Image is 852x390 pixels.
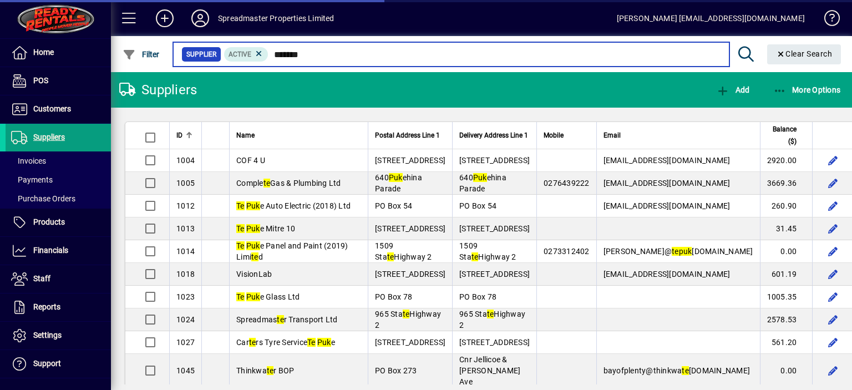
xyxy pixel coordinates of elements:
[767,123,807,148] div: Balance ($)
[229,50,251,58] span: Active
[236,366,295,375] span: Thinkwa r BOP
[603,366,750,375] span: bayofplenty@thinkwa [DOMAIN_NAME]
[6,209,111,236] a: Products
[246,201,260,210] em: Puk
[672,247,679,256] em: te
[6,322,111,350] a: Settings
[236,201,245,210] em: Te
[6,189,111,208] a: Purchase Orders
[776,49,833,58] span: Clear Search
[603,247,753,256] span: [PERSON_NAME]@ [DOMAIN_NAME]
[760,308,813,331] td: 2578.53
[176,247,195,256] span: 1014
[824,220,841,237] button: Edit
[459,224,530,233] span: [STREET_ADDRESS]
[246,241,260,250] em: Puk
[544,129,590,141] div: Mobile
[760,240,813,263] td: 0.00
[6,350,111,378] a: Support
[176,129,182,141] span: ID
[33,104,71,113] span: Customers
[459,156,530,165] span: [STREET_ADDRESS]
[307,338,316,347] em: Te
[375,310,441,330] span: 965 Sta Highway 2
[824,265,841,283] button: Edit
[6,293,111,321] a: Reports
[6,95,111,123] a: Customers
[375,173,422,193] span: 640 ehina Parade
[824,242,841,260] button: Edit
[176,179,195,188] span: 1005
[236,315,338,324] span: Spreadmas r Transport Ltd
[6,237,111,265] a: Financials
[760,331,813,354] td: 561.20
[236,224,295,233] span: e Mitre 10
[403,310,410,318] em: te
[459,270,530,278] span: [STREET_ADDRESS]
[679,247,692,256] em: puk
[236,179,341,188] span: Comple Gas & Plumbing Ltd
[824,151,841,169] button: Edit
[459,310,525,330] span: 965 Sta Highway 2
[375,241,432,261] span: 1509 Sta Highway 2
[459,241,516,261] span: 1509 Sta Highway 2
[33,133,65,141] span: Suppliers
[487,310,494,318] em: te
[246,224,260,233] em: Puk
[236,241,348,261] span: e Panel and Paint (2019) Limi d
[317,338,331,347] em: Puk
[375,156,445,165] span: [STREET_ADDRESS]
[236,292,245,301] em: Te
[375,201,412,210] span: PO Box 54
[824,333,841,351] button: Edit
[760,286,813,308] td: 1005.35
[6,265,111,293] a: Staff
[603,179,731,188] span: [EMAIL_ADDRESS][DOMAIN_NAME]
[236,201,351,210] span: e Auto Electric (2018) Ltd
[767,123,797,148] span: Balance ($)
[176,315,195,324] span: 1024
[375,366,417,375] span: PO Box 273
[603,270,731,278] span: [EMAIL_ADDRESS][DOMAIN_NAME]
[33,246,68,255] span: Financials
[824,311,841,328] button: Edit
[760,149,813,172] td: 2920.00
[375,129,440,141] span: Postal Address Line 1
[389,173,403,182] em: Puk
[459,173,506,193] span: 640 ehina Parade
[375,338,445,347] span: [STREET_ADDRESS]
[119,81,197,99] div: Suppliers
[176,338,195,347] span: 1027
[236,129,255,141] span: Name
[277,315,284,324] em: te
[6,67,111,95] a: POS
[33,48,54,57] span: Home
[11,156,46,165] span: Invoices
[246,292,260,301] em: Puk
[770,80,844,100] button: More Options
[33,76,48,85] span: POS
[182,8,218,28] button: Profile
[544,129,564,141] span: Mobile
[544,179,590,188] span: 0276439222
[33,359,61,368] span: Support
[544,247,590,256] span: 0273312402
[11,194,75,203] span: Purchase Orders
[603,129,621,141] span: Email
[176,366,195,375] span: 1045
[617,9,805,27] div: [PERSON_NAME] [EMAIL_ADDRESS][DOMAIN_NAME]
[760,195,813,217] td: 260.90
[682,366,689,375] em: te
[824,288,841,306] button: Edit
[186,49,216,60] span: Supplier
[603,129,753,141] div: Email
[236,129,361,141] div: Name
[176,156,195,165] span: 1004
[176,129,195,141] div: ID
[767,44,841,64] button: Clear
[249,338,256,347] em: te
[713,80,752,100] button: Add
[824,362,841,379] button: Edit
[459,129,528,141] span: Delivery Address Line 1
[123,50,160,59] span: Filter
